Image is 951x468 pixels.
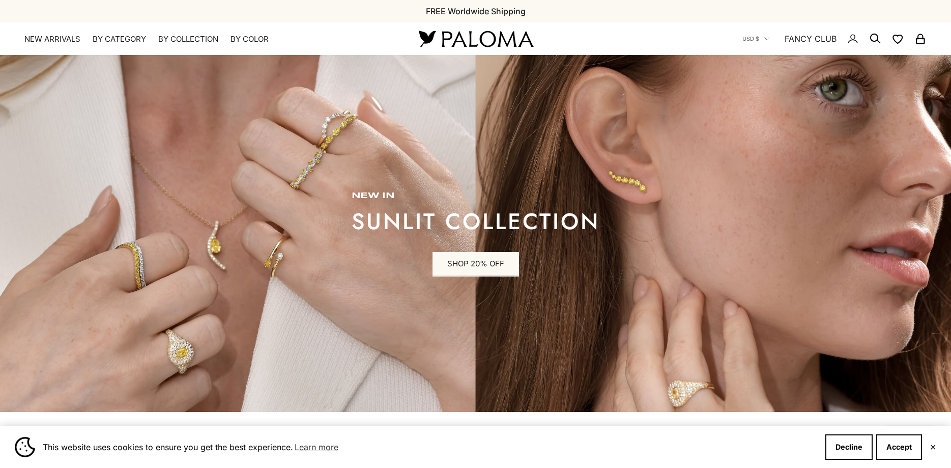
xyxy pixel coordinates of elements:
a: SHOP 20% OFF [433,252,519,277]
button: Close [930,444,936,450]
a: FANCY CLUB [785,32,837,45]
button: USD $ [742,34,769,43]
nav: Secondary navigation [742,22,927,55]
span: USD $ [742,34,759,43]
nav: Primary navigation [24,34,394,44]
summary: By Collection [158,34,218,44]
span: This website uses cookies to ensure you get the best experience. [43,439,817,455]
button: Decline [825,434,873,460]
button: Accept [876,434,922,460]
summary: By Category [93,34,146,44]
a: NEW ARRIVALS [24,34,80,44]
p: FREE Worldwide Shipping [426,5,526,18]
p: sunlit collection [352,211,600,232]
summary: By Color [230,34,269,44]
a: Learn more [293,439,340,455]
p: new in [352,191,600,201]
img: Cookie banner [15,437,35,457]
